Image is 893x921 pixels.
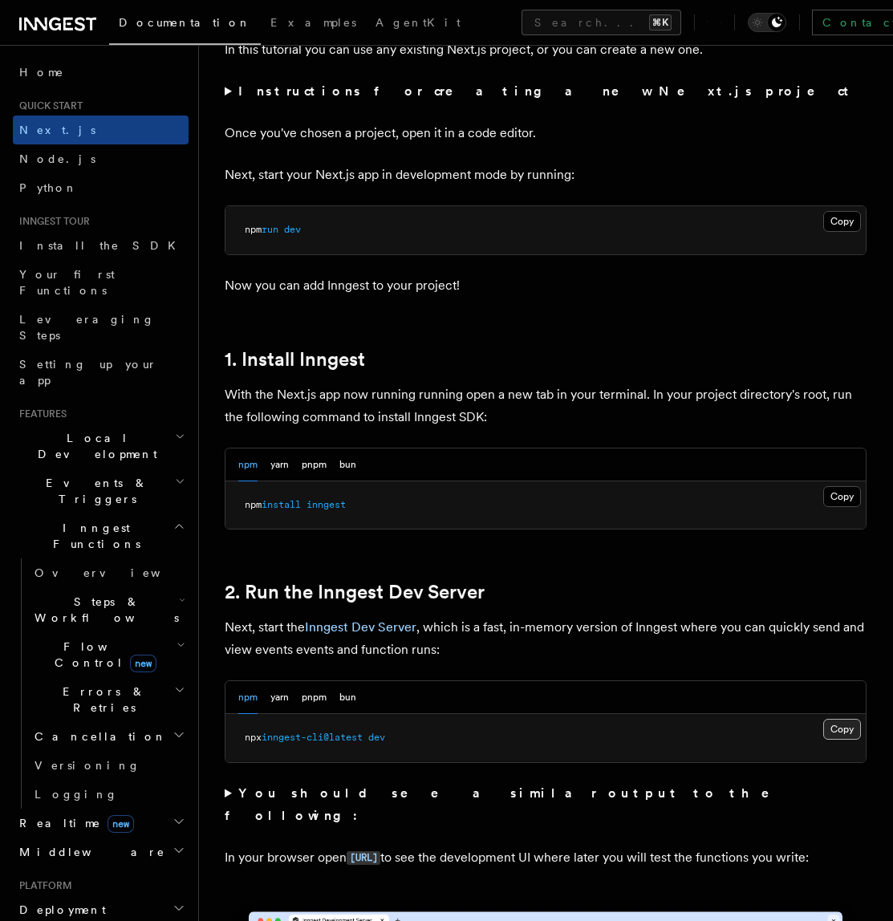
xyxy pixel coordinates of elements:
strong: Instructions for creating a new Next.js project [238,83,855,99]
a: Documentation [109,5,261,45]
a: Install the SDK [13,231,189,260]
button: Events & Triggers [13,469,189,513]
span: install [262,499,301,510]
span: inngest-cli@latest [262,732,363,743]
button: bun [339,448,356,481]
button: Local Development [13,424,189,469]
span: Leveraging Steps [19,313,155,342]
span: Install the SDK [19,239,185,252]
button: Copy [823,211,861,232]
span: Next.js [19,124,95,136]
span: Logging [35,788,118,801]
span: Inngest tour [13,215,90,228]
span: Python [19,181,78,194]
a: Versioning [28,751,189,780]
span: Setting up your app [19,358,157,387]
summary: You should see a similar output to the following: [225,782,867,827]
span: npm [245,224,262,235]
button: Inngest Functions [13,513,189,558]
a: Leveraging Steps [13,305,189,350]
button: Flow Controlnew [28,632,189,677]
span: new [130,655,156,672]
button: Realtimenew [13,809,189,838]
span: dev [368,732,385,743]
span: Steps & Workflows [28,594,179,626]
span: Overview [35,566,200,579]
button: npm [238,448,258,481]
span: Realtime [13,815,134,831]
button: Search...⌘K [522,10,681,35]
span: Inngest Functions [13,520,173,552]
p: Now you can add Inngest to your project! [225,274,867,297]
span: Errors & Retries [28,684,174,716]
p: In your browser open to see the development UI where later you will test the functions you write: [225,846,867,870]
a: Python [13,173,189,202]
a: Logging [28,780,189,809]
span: Cancellation [28,728,167,745]
button: Middleware [13,838,189,866]
span: Platform [13,879,72,892]
span: Examples [270,16,356,29]
button: pnpm [302,681,327,714]
span: inngest [306,499,346,510]
a: Overview [28,558,189,587]
a: 2. Run the Inngest Dev Server [225,581,485,603]
p: Next, start your Next.js app in development mode by running: [225,164,867,186]
button: Steps & Workflows [28,587,189,632]
button: Copy [823,486,861,507]
span: new [108,815,134,833]
span: Versioning [35,759,140,772]
span: AgentKit [375,16,461,29]
a: Inngest Dev Server [305,619,416,635]
span: Node.js [19,152,95,165]
a: Node.js [13,144,189,173]
span: Local Development [13,430,175,462]
a: AgentKit [366,5,470,43]
span: npm [245,499,262,510]
summary: Instructions for creating a new Next.js project [225,80,867,103]
div: Inngest Functions [13,558,189,809]
p: With the Next.js app now running running open a new tab in your terminal. In your project directo... [225,383,867,428]
kbd: ⌘K [649,14,672,30]
a: 1. Install Inngest [225,348,365,371]
code: [URL] [347,851,380,865]
p: Once you've chosen a project, open it in a code editor. [225,122,867,144]
button: Toggle dark mode [748,13,786,32]
a: Setting up your app [13,350,189,395]
button: Cancellation [28,722,189,751]
a: Your first Functions [13,260,189,305]
span: Features [13,408,67,420]
span: Quick start [13,99,83,112]
span: Flow Control [28,639,177,671]
button: npm [238,681,258,714]
span: dev [284,224,301,235]
span: Deployment [13,902,106,918]
span: Your first Functions [19,268,115,297]
p: Next, start the , which is a fast, in-memory version of Inngest where you can quickly send and vi... [225,616,867,661]
span: npx [245,732,262,743]
strong: You should see a similar output to the following: [225,785,792,823]
span: Middleware [13,844,165,860]
button: yarn [270,681,289,714]
button: Errors & Retries [28,677,189,722]
p: In this tutorial you can use any existing Next.js project, or you can create a new one. [225,39,867,61]
button: bun [339,681,356,714]
span: Events & Triggers [13,475,175,507]
span: Home [19,64,64,80]
a: Next.js [13,116,189,144]
a: Home [13,58,189,87]
span: Documentation [119,16,251,29]
a: [URL] [347,850,380,865]
button: yarn [270,448,289,481]
button: pnpm [302,448,327,481]
span: run [262,224,278,235]
a: Examples [261,5,366,43]
button: Copy [823,719,861,740]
